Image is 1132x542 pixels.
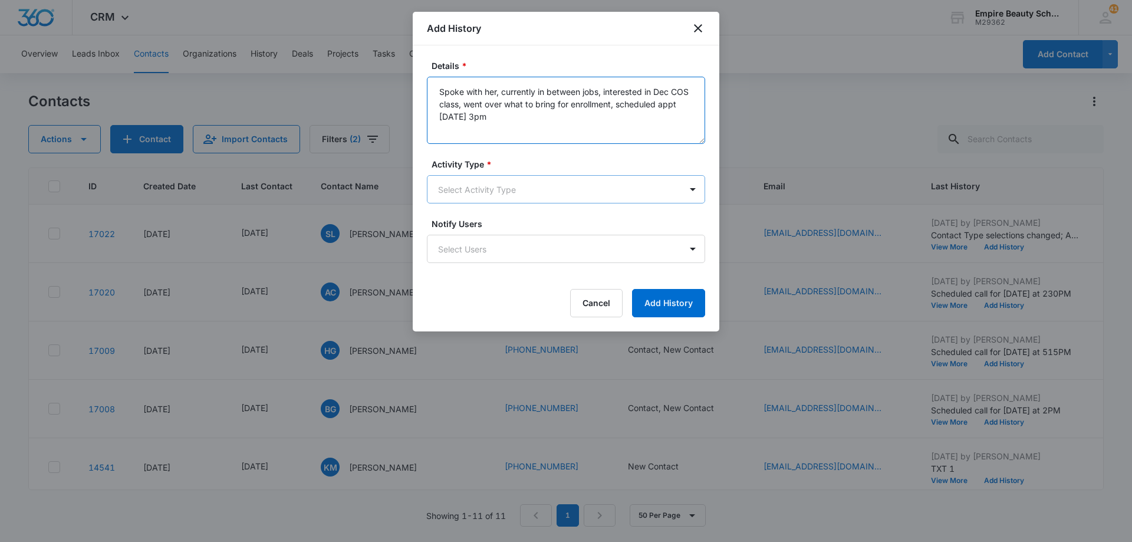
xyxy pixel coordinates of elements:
[632,289,705,317] button: Add History
[432,158,710,170] label: Activity Type
[427,21,481,35] h1: Add History
[427,77,705,144] textarea: Spoke with her, currently in between jobs, interested in Dec COS class, went over what to bring f...
[570,289,623,317] button: Cancel
[432,218,710,230] label: Notify Users
[691,21,705,35] button: close
[432,60,710,72] label: Details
